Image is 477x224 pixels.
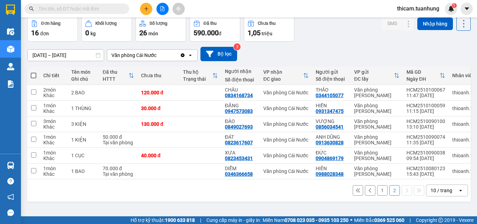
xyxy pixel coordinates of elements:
div: 70.000 đ [103,166,134,171]
th: Toggle SortBy [351,66,403,85]
div: 0823453431 [225,156,253,161]
div: Văn phòng Cái Nước [263,137,309,143]
div: 130.000 đ [141,121,176,127]
div: 1 THÙNG [71,106,96,111]
div: Khối lượng [95,21,117,26]
div: Chưa thu [141,73,176,78]
span: Miền Nam [263,216,348,224]
span: aim [176,6,181,11]
div: Tại văn phòng [103,140,134,145]
div: Tại văn phòng [103,171,134,177]
img: solution-icon [7,80,14,88]
div: Văn phòng Cái Nước [263,121,309,127]
div: 0931347475 [316,108,344,114]
div: Số lượng [149,21,167,26]
div: 1 KIỆN [71,137,96,143]
div: 3 KIỆN [71,121,96,127]
span: Hỗ trợ kỹ thuật: [131,216,195,224]
button: Số lượng26món [135,16,186,42]
div: 0344105077 [316,93,344,98]
input: Tìm tên, số ĐT hoặc mã đơn [38,5,121,13]
div: Văn phòng Cái Nước [263,90,309,95]
button: 1 [377,185,388,196]
th: Toggle SortBy [99,66,138,85]
div: 3 món [43,118,64,124]
div: Đơn hàng [41,21,60,26]
div: ĐÁT [225,134,256,140]
div: VP gửi [354,69,394,75]
div: Tên món [71,69,96,75]
div: 10 / trang [431,187,452,194]
span: đơn [40,31,49,36]
div: 1 món [43,150,64,156]
div: Khác [43,93,64,98]
div: Khác [43,156,64,161]
div: Văn phòng [PERSON_NAME] [354,118,399,130]
input: Select a date range. [28,50,104,61]
div: 0988028348 [316,171,344,177]
img: icon-new-feature [448,6,454,12]
div: 1 BAO [71,168,96,174]
div: 15:43 [DATE] [406,171,445,177]
div: 11:15 [DATE] [406,108,445,114]
div: 11:47 [DATE] [406,93,445,98]
div: Văn phòng [PERSON_NAME] [354,87,399,98]
span: plus [144,6,149,11]
div: 0913630828 [316,140,344,145]
div: ĐC lấy [354,76,394,82]
span: đ [219,31,221,36]
div: 2 món [43,87,64,93]
div: 1 CỤC [71,153,96,158]
span: thicam.tuanhung [391,4,445,13]
span: 16 [31,29,39,37]
div: Ngày ĐH [406,76,440,82]
div: ĐẶNG [225,103,256,108]
div: 0856034541 [316,124,344,130]
button: Bộ lọc [200,47,237,61]
button: Chưa thu1,05 triệu [244,16,294,42]
span: search [29,6,34,11]
div: 0823617607 [225,140,253,145]
div: Văn phòng Cái Nước [111,52,156,59]
button: Khối lượng0kg [81,16,132,42]
span: Cung cấp máy in - giấy in: [206,216,261,224]
img: warehouse-icon [7,45,14,53]
span: 1,05 [248,29,260,37]
div: VP nhận [263,69,303,75]
div: Văn phòng [PERSON_NAME] [354,150,399,161]
div: Đã thu [204,21,217,26]
div: HIỀN [316,166,347,171]
div: 40.000 đ [141,153,176,158]
div: XƯA [225,150,256,156]
div: ĐC giao [263,76,303,82]
span: message [7,209,14,216]
span: caret-down [464,6,470,12]
div: VƯỢNG [316,118,347,124]
div: Số điện thoại [225,77,256,82]
strong: 0369 525 060 [374,217,404,223]
svg: open [188,52,193,58]
button: caret-down [461,3,473,15]
span: kg [90,31,96,36]
button: Đã thu590.000đ [190,16,240,42]
button: file-add [156,3,169,15]
div: 1 món [43,134,64,140]
div: Văn phòng [PERSON_NAME] [354,166,399,177]
img: warehouse-icon [7,28,14,35]
span: 26 [139,29,147,37]
input: Selected Văn phòng Cái Nước. [157,52,158,59]
div: 0834168734 [225,93,253,98]
sup: 3 [234,43,241,50]
div: 50.000 đ [103,134,134,140]
button: Nhập hàng [417,17,453,30]
img: warehouse-icon [7,162,14,169]
span: notification [7,194,14,200]
div: Khác [43,171,64,177]
div: Trạng thái [183,76,212,82]
div: HIỀN [316,103,347,108]
div: 1 món [43,103,64,108]
div: Văn phòng [PERSON_NAME] [354,103,399,114]
span: question-circle [7,178,14,185]
div: Người nhận [225,68,256,74]
div: Chi tiết [43,73,64,78]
